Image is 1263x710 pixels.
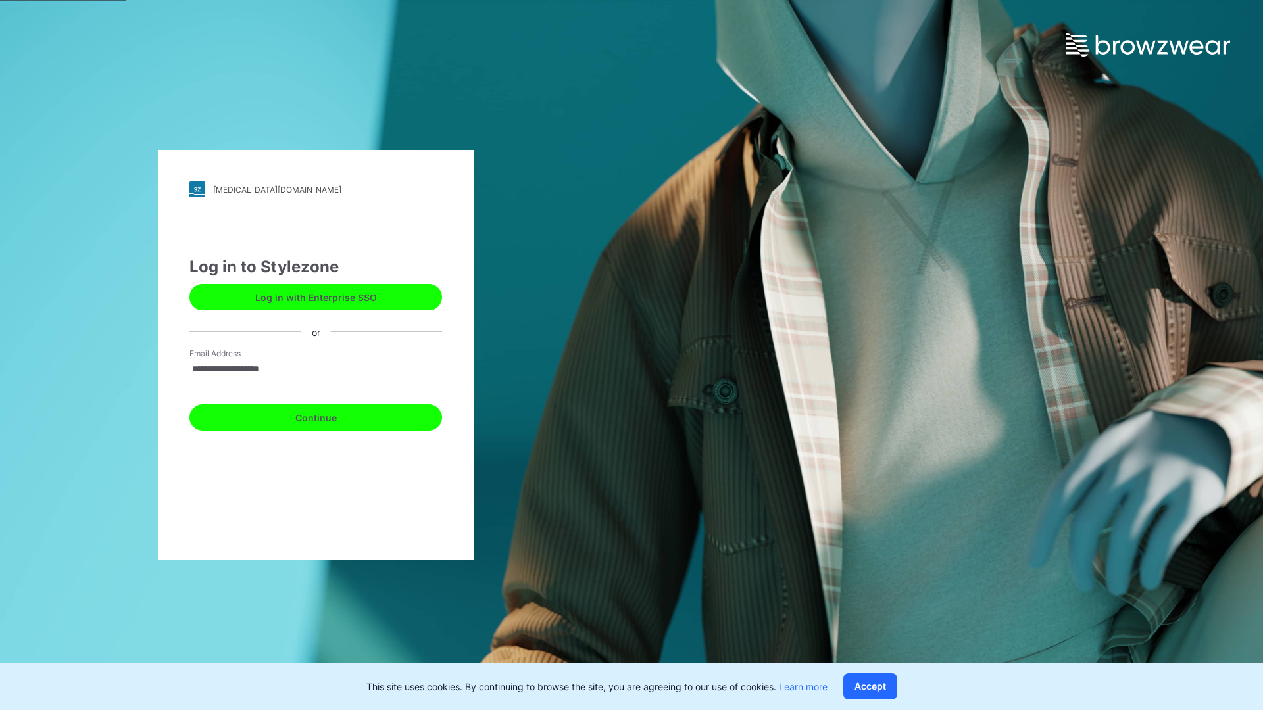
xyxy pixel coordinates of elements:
[213,185,341,195] div: [MEDICAL_DATA][DOMAIN_NAME]
[189,181,205,197] img: stylezone-logo.562084cfcfab977791bfbf7441f1a819.svg
[779,681,828,692] a: Learn more
[843,673,897,699] button: Accept
[189,284,442,310] button: Log in with Enterprise SSO
[189,255,442,279] div: Log in to Stylezone
[301,325,331,339] div: or
[1066,33,1230,57] img: browzwear-logo.e42bd6dac1945053ebaf764b6aa21510.svg
[366,680,828,694] p: This site uses cookies. By continuing to browse the site, you are agreeing to our use of cookies.
[189,348,282,360] label: Email Address
[189,181,442,197] a: [MEDICAL_DATA][DOMAIN_NAME]
[189,404,442,431] button: Continue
